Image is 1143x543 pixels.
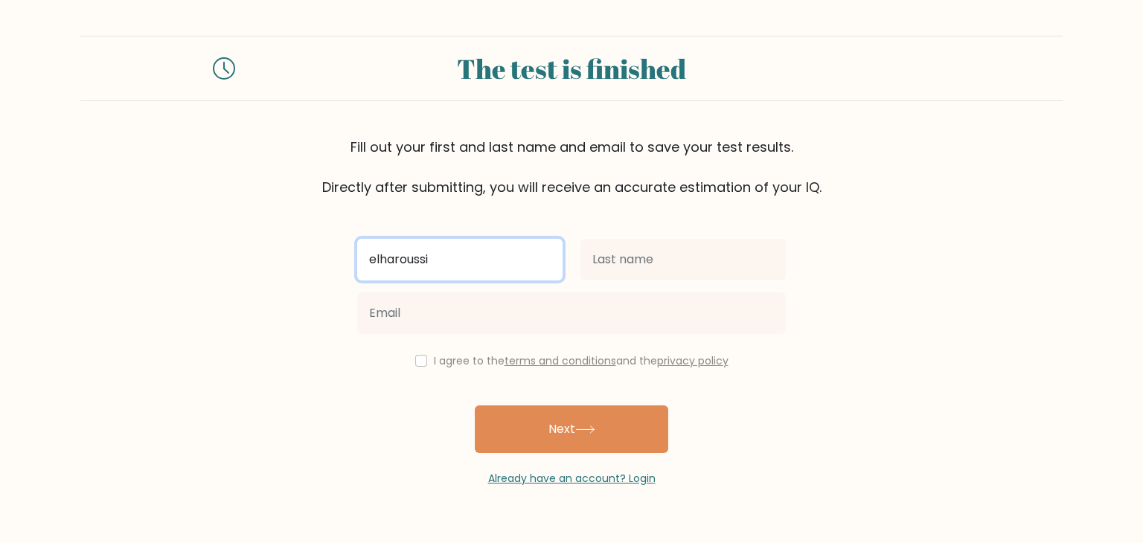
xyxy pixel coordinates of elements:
input: Last name [580,239,786,280]
div: The test is finished [253,48,890,89]
div: Fill out your first and last name and email to save your test results. Directly after submitting,... [80,137,1063,197]
a: privacy policy [657,353,729,368]
input: First name [357,239,563,280]
label: I agree to the and the [434,353,729,368]
a: Already have an account? Login [488,471,656,486]
input: Email [357,292,786,334]
button: Next [475,405,668,453]
a: terms and conditions [505,353,616,368]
